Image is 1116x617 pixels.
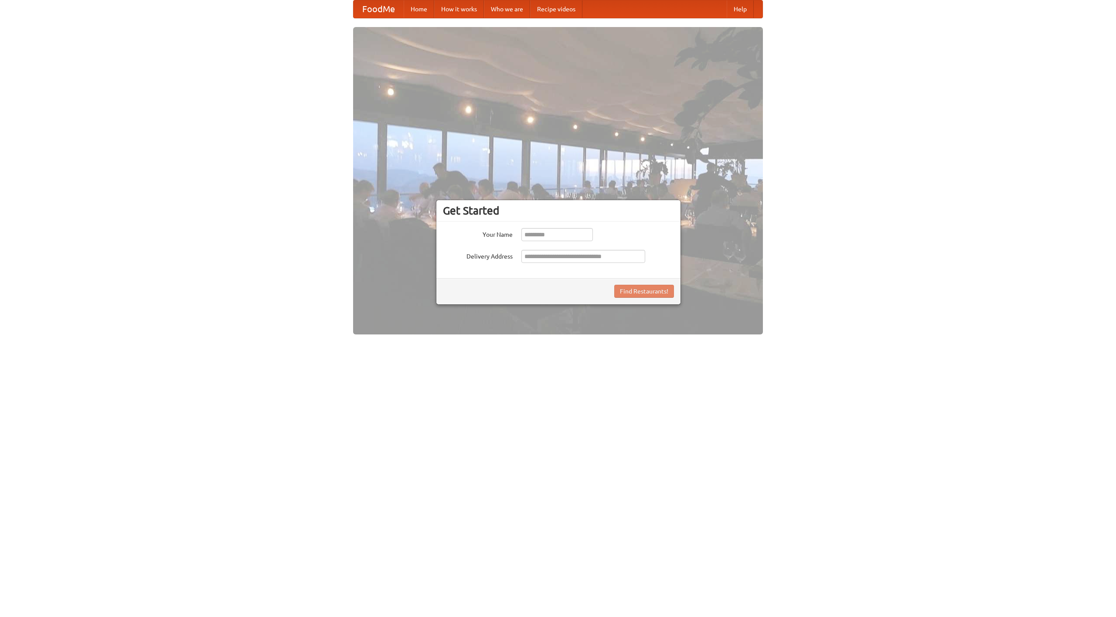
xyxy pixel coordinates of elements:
a: Home [404,0,434,18]
a: How it works [434,0,484,18]
a: Help [727,0,754,18]
button: Find Restaurants! [614,285,674,298]
label: Your Name [443,228,513,239]
a: FoodMe [354,0,404,18]
a: Who we are [484,0,530,18]
h3: Get Started [443,204,674,217]
a: Recipe videos [530,0,582,18]
label: Delivery Address [443,250,513,261]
